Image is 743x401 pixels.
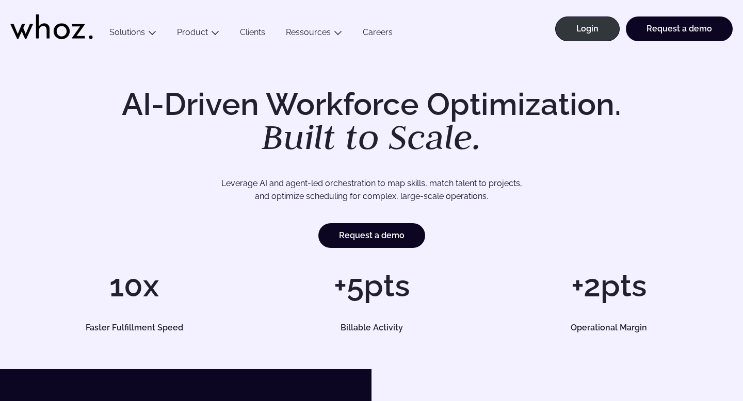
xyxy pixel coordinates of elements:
[352,27,403,41] a: Careers
[21,270,248,301] h1: 10x
[258,270,485,301] h1: +5pts
[507,324,711,332] h5: Operational Margin
[230,27,276,41] a: Clients
[262,114,481,159] em: Built to Scale.
[555,16,620,41] a: Login
[177,27,208,37] a: Product
[495,270,722,301] h1: +2pts
[626,16,733,41] a: Request a demo
[286,27,331,37] a: Ressources
[276,27,352,41] button: Ressources
[107,89,636,155] h1: AI-Driven Workforce Optimization.
[32,324,236,332] h5: Faster Fulfillment Speed
[56,177,687,203] p: Leverage AI and agent-led orchestration to map skills, match talent to projects, and optimize sch...
[167,27,230,41] button: Product
[318,223,425,248] a: Request a demo
[269,324,474,332] h5: Billable Activity
[99,27,167,41] button: Solutions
